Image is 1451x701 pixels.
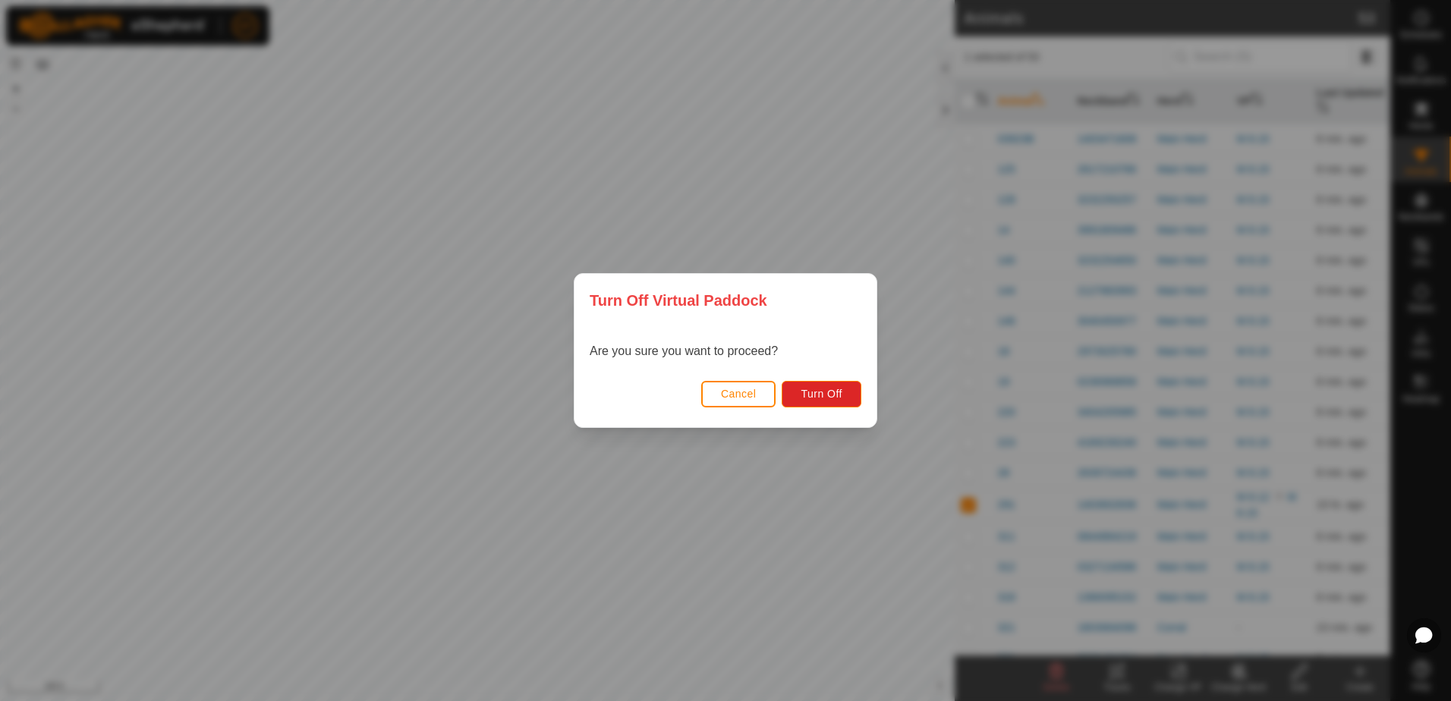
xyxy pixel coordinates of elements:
[590,289,767,312] span: Turn Off Virtual Paddock
[590,342,778,360] p: Are you sure you want to proceed?
[721,388,757,400] span: Cancel
[782,381,861,407] button: Turn Off
[801,388,842,400] span: Turn Off
[701,381,776,407] button: Cancel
